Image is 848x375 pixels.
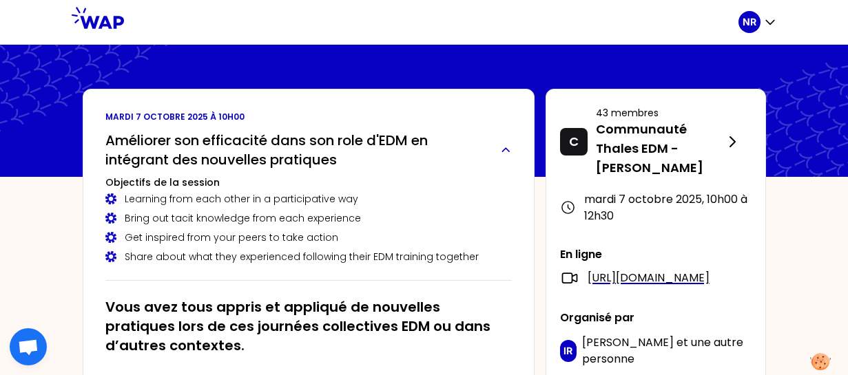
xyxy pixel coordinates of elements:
p: 43 membres [596,106,724,120]
p: mardi 7 octobre 2025 à 10h00 [105,111,512,122]
h2: Améliorer son efficacité dans son role d'EDM en intégrant des nouvelles pratiques [105,131,489,169]
p: En ligne [560,246,752,263]
p: et [582,334,751,367]
p: Communauté Thales EDM - [PERSON_NAME] [596,120,724,178]
div: mardi 7 octobre 2025 , 10h00 à 12h30 [560,191,752,224]
button: NR [738,11,777,33]
p: NR [743,15,756,29]
p: C [569,132,579,151]
span: une autre personne [582,334,743,367]
p: IR [563,344,572,358]
div: Bring out tacit knowledge from each experience [105,211,512,225]
div: Get inspired from your peers to take action [105,231,512,244]
div: Ouvrir le chat [10,328,47,365]
p: Organisé par [560,310,752,326]
a: [URL][DOMAIN_NAME] [588,270,710,286]
div: Share about what they experienced following their EDM training together [105,250,512,264]
div: Learning from each other in a participative way [105,192,512,206]
button: Améliorer son efficacité dans son role d'EDM en intégrant des nouvelles pratiques [105,131,512,169]
h3: Objectifs de la session [105,175,512,189]
span: [PERSON_NAME] [582,334,674,350]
